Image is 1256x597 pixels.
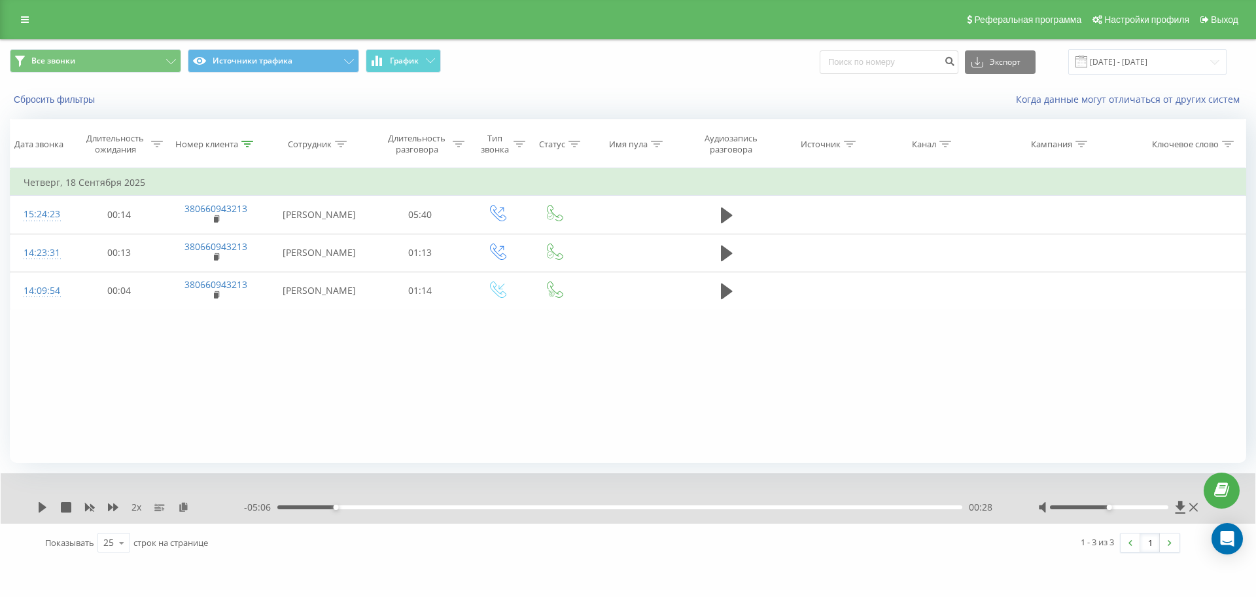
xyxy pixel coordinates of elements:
td: [PERSON_NAME] [266,196,372,234]
div: 25 [103,536,114,549]
div: Тип звонка [480,133,510,155]
button: Все звонки [10,49,181,73]
span: - 05:06 [244,501,277,514]
div: Open Intercom Messenger [1212,523,1243,554]
a: 380660943213 [184,240,247,253]
div: Accessibility label [1106,505,1111,510]
td: 01:14 [372,272,468,310]
span: Все звонки [31,56,75,66]
div: Дата звонка [14,139,63,150]
div: Длительность разговора [384,133,449,155]
span: 00:28 [969,501,992,514]
div: Имя пула [609,139,648,150]
span: 2 x [131,501,141,514]
button: Источники трафика [188,49,359,73]
td: [PERSON_NAME] [266,272,372,310]
div: Номер клиента [175,139,238,150]
td: 00:14 [71,196,167,234]
a: 1 [1140,534,1160,552]
td: 00:04 [71,272,167,310]
button: График [366,49,441,73]
div: Источник [801,139,841,150]
div: 15:24:23 [24,202,58,227]
div: Статус [539,139,565,150]
div: Сотрудник [288,139,332,150]
span: строк на странице [133,537,208,549]
button: Сбросить фильтры [10,94,101,105]
div: 14:23:31 [24,240,58,266]
span: Настройки профиля [1104,14,1189,25]
span: Выход [1211,14,1238,25]
button: Экспорт [965,50,1036,74]
div: Accessibility label [333,505,338,510]
div: Канал [912,139,936,150]
div: 14:09:54 [24,278,58,304]
td: [PERSON_NAME] [266,234,372,272]
div: Кампания [1031,139,1072,150]
a: Когда данные могут отличаться от других систем [1016,93,1246,105]
span: Показывать [45,537,94,549]
a: 380660943213 [184,278,247,291]
td: 01:13 [372,234,468,272]
div: Длительность ожидания [83,133,148,155]
div: 1 - 3 из 3 [1081,535,1114,549]
td: 00:13 [71,234,167,272]
div: Аудиозапись разговора [693,133,769,155]
a: 380660943213 [184,202,247,215]
span: Реферальная программа [974,14,1081,25]
div: Ключевое слово [1152,139,1219,150]
span: График [390,56,419,65]
input: Поиск по номеру [820,50,958,74]
td: Четверг, 18 Сентября 2025 [10,170,1246,196]
td: 05:40 [372,196,468,234]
